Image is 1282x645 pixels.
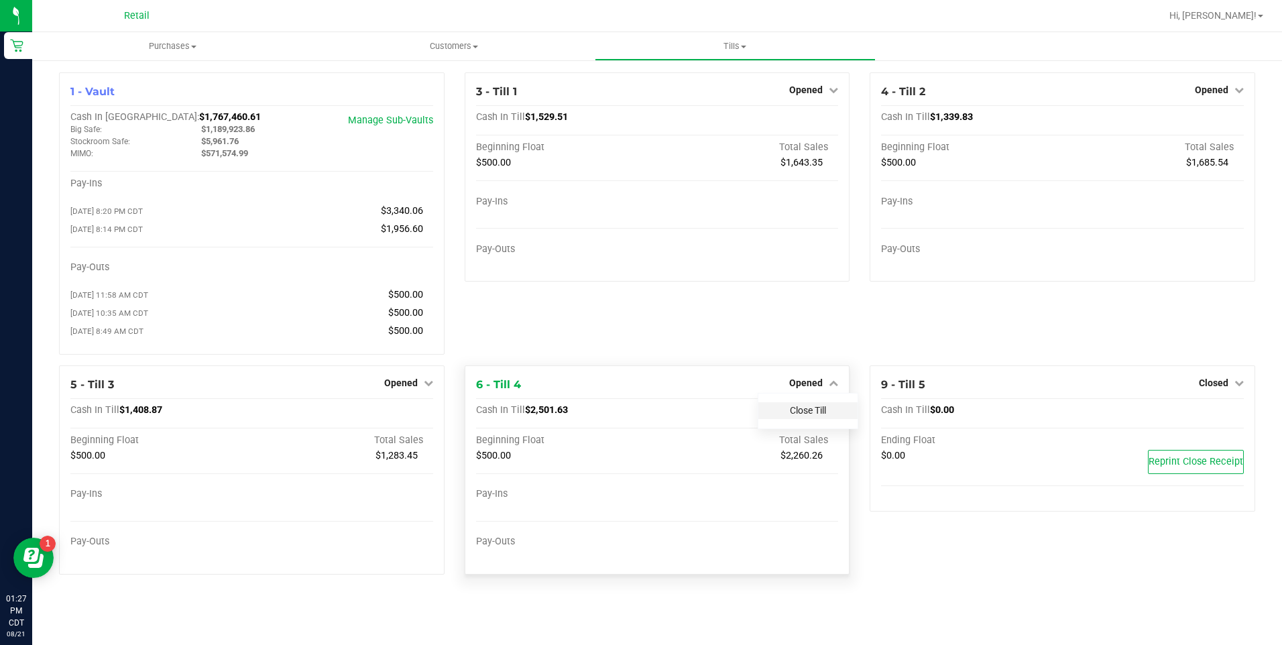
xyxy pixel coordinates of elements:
[881,434,1062,447] div: Ending Float
[70,178,251,190] div: Pay-Ins
[70,111,199,123] span: Cash In [GEOGRAPHIC_DATA]:
[881,404,930,416] span: Cash In Till
[595,32,876,60] a: Tills
[70,290,148,300] span: [DATE] 11:58 AM CDT
[930,404,954,416] span: $0.00
[199,111,261,123] span: $1,767,460.61
[1199,377,1228,388] span: Closed
[881,157,916,168] span: $500.00
[381,205,423,217] span: $3,340.06
[70,308,148,318] span: [DATE] 10:35 AM CDT
[70,450,105,461] span: $500.00
[881,378,925,391] span: 9 - Till 5
[657,434,838,447] div: Total Sales
[70,125,102,134] span: Big Safe:
[790,405,826,416] a: Close Till
[124,10,150,21] span: Retail
[314,40,593,52] span: Customers
[1169,10,1257,21] span: Hi, [PERSON_NAME]!
[476,434,657,447] div: Beginning Float
[657,141,838,154] div: Total Sales
[1063,141,1244,154] div: Total Sales
[930,111,973,123] span: $1,339.83
[6,593,26,629] p: 01:27 PM CDT
[476,243,657,255] div: Pay-Outs
[388,325,423,337] span: $500.00
[476,488,657,500] div: Pay-Ins
[1186,157,1228,168] span: $1,685.54
[70,434,251,447] div: Beginning Float
[595,40,875,52] span: Tills
[384,377,418,388] span: Opened
[881,243,1062,255] div: Pay-Outs
[881,450,905,461] span: $0.00
[780,450,823,461] span: $2,260.26
[476,196,657,208] div: Pay-Ins
[32,40,313,52] span: Purchases
[70,225,143,234] span: [DATE] 8:14 PM CDT
[201,136,239,146] span: $5,961.76
[881,111,930,123] span: Cash In Till
[13,538,54,578] iframe: Resource center
[789,377,823,388] span: Opened
[476,157,511,168] span: $500.00
[476,85,517,98] span: 3 - Till 1
[388,289,423,300] span: $500.00
[40,536,56,552] iframe: Resource center unread badge
[476,536,657,548] div: Pay-Outs
[70,404,119,416] span: Cash In Till
[525,404,568,416] span: $2,501.63
[881,141,1062,154] div: Beginning Float
[780,157,823,168] span: $1,643.35
[476,450,511,461] span: $500.00
[476,378,521,391] span: 6 - Till 4
[70,207,143,216] span: [DATE] 8:20 PM CDT
[70,149,93,158] span: MIMO:
[388,307,423,318] span: $500.00
[1195,84,1228,95] span: Opened
[10,39,23,52] inline-svg: Retail
[476,404,525,416] span: Cash In Till
[881,196,1062,208] div: Pay-Ins
[70,327,143,336] span: [DATE] 8:49 AM CDT
[1148,450,1244,474] button: Reprint Close Receipt
[1149,456,1243,467] span: Reprint Close Receipt
[32,32,313,60] a: Purchases
[476,111,525,123] span: Cash In Till
[375,450,418,461] span: $1,283.45
[70,488,251,500] div: Pay-Ins
[251,434,432,447] div: Total Sales
[70,261,251,274] div: Pay-Outs
[313,32,594,60] a: Customers
[70,85,115,98] span: 1 - Vault
[70,378,114,391] span: 5 - Till 3
[201,124,255,134] span: $1,189,923.86
[70,137,130,146] span: Stockroom Safe:
[476,141,657,154] div: Beginning Float
[119,404,162,416] span: $1,408.87
[348,115,433,126] a: Manage Sub-Vaults
[201,148,248,158] span: $571,574.99
[881,85,925,98] span: 4 - Till 2
[525,111,568,123] span: $1,529.51
[789,84,823,95] span: Opened
[6,629,26,639] p: 08/21
[70,536,251,548] div: Pay-Outs
[381,223,423,235] span: $1,956.60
